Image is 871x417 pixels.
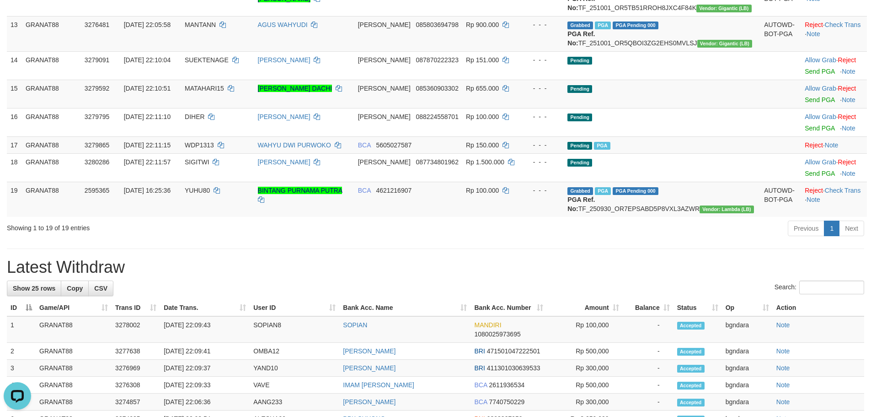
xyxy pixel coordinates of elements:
[88,281,113,296] a: CSV
[524,157,560,167] div: - - -
[805,85,838,92] span: ·
[250,377,339,394] td: VAVE
[722,299,773,316] th: Op: activate to sort column ascending
[358,187,371,194] span: BCA
[567,187,593,195] span: Grabbed
[22,136,81,153] td: GRANAT88
[594,142,610,150] span: Marked by bgndara
[112,394,160,411] td: 3274857
[466,21,499,28] span: Rp 900.000
[839,221,864,236] a: Next
[567,30,595,47] b: PGA Ref. No:
[623,360,673,377] td: -
[36,360,112,377] td: GRANAT88
[160,343,250,360] td: [DATE] 22:09:41
[567,196,595,212] b: PGA Ref. No:
[343,364,395,372] a: [PERSON_NAME]
[250,360,339,377] td: YAND10
[7,316,36,343] td: 1
[339,299,470,316] th: Bank Acc. Name: activate to sort column ascending
[416,56,459,64] span: Copy 087870222323 to clipboard
[7,299,36,316] th: ID: activate to sort column descending
[13,285,55,292] span: Show 25 rows
[773,299,864,316] th: Action
[700,206,754,213] span: Vendor URL: https://dashboard.q2checkout.com/secure
[7,220,356,233] div: Showing 1 to 19 of 19 entries
[67,285,83,292] span: Copy
[358,56,411,64] span: [PERSON_NAME]
[801,182,867,217] td: · ·
[7,108,22,136] td: 16
[416,21,459,28] span: Copy 085803694798 to clipboard
[474,347,485,355] span: BRI
[805,187,823,194] a: Reject
[474,330,520,338] span: Copy 1080025973695 to clipboard
[524,186,560,195] div: - - -
[160,360,250,377] td: [DATE] 22:09:37
[838,158,856,166] a: Reject
[489,398,524,406] span: Copy 7740750229 to clipboard
[7,182,22,217] td: 19
[567,142,592,150] span: Pending
[788,221,824,236] a: Previous
[489,381,524,389] span: Copy 2611936534 to clipboard
[696,5,752,12] span: Vendor URL: https://dashboard.q2checkout.com/secure
[722,394,773,411] td: bgndara
[160,316,250,343] td: [DATE] 22:09:43
[567,57,592,65] span: Pending
[250,394,339,411] td: AANG233
[838,85,856,92] a: Reject
[722,377,773,394] td: bgndara
[564,182,760,217] td: TF_250930_OR7EPSABD5P8VXL3AZWR
[124,187,171,194] span: [DATE] 16:25:36
[112,343,160,360] td: 3277638
[776,381,790,389] a: Note
[36,394,112,411] td: GRANAT88
[825,187,861,194] a: Check Trans
[250,343,339,360] td: OMBA12
[416,113,459,120] span: Copy 088224558701 to clipboard
[677,322,705,330] span: Accepted
[623,394,673,411] td: -
[567,85,592,93] span: Pending
[567,114,592,121] span: Pending
[807,196,820,203] a: Note
[805,113,838,120] span: ·
[595,22,611,29] span: Marked by bgnjimi
[4,4,31,31] button: Open LiveChat chat widget
[801,136,867,153] td: ·
[613,187,658,195] span: PGA Pending
[487,347,540,355] span: Copy 471501047222501 to clipboard
[722,343,773,360] td: bgndara
[466,113,499,120] span: Rp 100.000
[805,21,823,28] a: Reject
[258,85,332,92] a: [PERSON_NAME] DACHI
[466,141,499,149] span: Rp 150.000
[22,80,81,108] td: GRANAT88
[160,394,250,411] td: [DATE] 22:06:36
[776,364,790,372] a: Note
[805,125,834,132] a: Send PGA
[801,51,867,80] td: ·
[416,85,459,92] span: Copy 085360903302 to clipboard
[258,21,308,28] a: AGUS WAHYUDI
[466,187,499,194] span: Rp 100.000
[22,153,81,182] td: GRANAT88
[85,56,110,64] span: 3279091
[524,141,560,150] div: - - -
[760,182,801,217] td: AUTOWD-BOT-PGA
[258,158,310,166] a: [PERSON_NAME]
[7,51,22,80] td: 14
[22,182,81,217] td: GRANAT88
[258,56,310,64] a: [PERSON_NAME]
[185,187,210,194] span: YUHU80
[416,158,459,166] span: Copy 087734801962 to clipboard
[85,141,110,149] span: 3279865
[61,281,89,296] a: Copy
[474,321,501,329] span: MANDIRI
[623,343,673,360] td: -
[112,377,160,394] td: 3276308
[547,299,623,316] th: Amount: activate to sort column ascending
[185,56,229,64] span: SUEKTENAGE
[838,113,856,120] a: Reject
